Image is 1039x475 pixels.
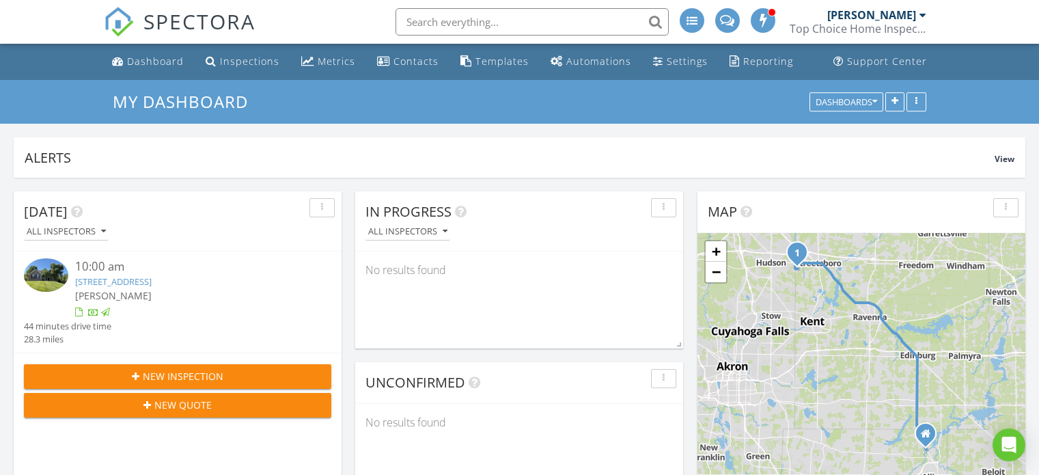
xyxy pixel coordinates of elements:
span: [PERSON_NAME] [75,289,152,302]
span: SPECTORA [143,7,255,36]
a: Zoom out [706,262,726,282]
div: No results found [355,404,683,441]
a: 10:00 am [STREET_ADDRESS] [PERSON_NAME] 44 minutes drive time 28.3 miles [24,258,331,346]
a: Metrics [296,49,361,74]
img: 9314685%2Fcover_photos%2FuhIRnhirqCjIwiwig9wN%2Fsmall.jpg [24,258,68,292]
a: Templates [455,49,534,74]
i: 1 [794,249,800,258]
div: All Inspectors [27,227,106,236]
span: Unconfirmed [365,373,465,392]
span: [DATE] [24,202,68,221]
div: Inspections [220,55,279,68]
div: Alerts [25,148,995,167]
span: In Progress [365,202,452,221]
a: My Dashboard [113,90,260,113]
button: All Inspectors [24,223,109,241]
div: Top Choice Home Inspections, LLC [790,22,926,36]
span: Map [708,202,737,221]
button: Dashboards [809,92,883,111]
button: New Quote [24,393,331,418]
a: SPECTORA [104,18,255,47]
div: Support Center [847,55,927,68]
div: Contacts [393,55,439,68]
input: Search everything... [396,8,669,36]
div: 28.3 miles [24,333,111,346]
span: New Inspection [143,369,223,383]
div: No results found [355,252,683,288]
a: Zoom in [706,241,726,262]
div: All Inspectors [368,227,447,236]
a: Dashboard [107,49,189,74]
a: Contacts [372,49,444,74]
a: [STREET_ADDRESS] [75,275,152,288]
div: [PERSON_NAME] [827,8,916,22]
img: The Best Home Inspection Software - Spectora [104,7,134,37]
div: Settings [667,55,708,68]
div: Automations [566,55,631,68]
div: Templates [475,55,529,68]
div: 12841 Iowa Ave NE, Alliance OH 44601 [926,433,934,442]
a: Automations (Advanced) [545,49,637,74]
button: All Inspectors [365,223,450,241]
div: Dashboards [816,97,877,107]
div: Metrics [318,55,355,68]
a: Inspections [200,49,285,74]
div: Open Intercom Messenger [993,429,1025,461]
a: Reporting [724,49,799,74]
a: Support Center [828,49,932,74]
button: New Inspection [24,364,331,389]
div: Reporting [743,55,793,68]
span: New Quote [154,398,212,412]
div: 44 minutes drive time [24,320,111,333]
div: 10:00 am [75,258,306,275]
span: View [995,153,1014,165]
a: Settings [648,49,713,74]
div: Dashboard [127,55,184,68]
div: 174 Sapphire Ln, Streetsboro, OH 44241 [797,252,805,260]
